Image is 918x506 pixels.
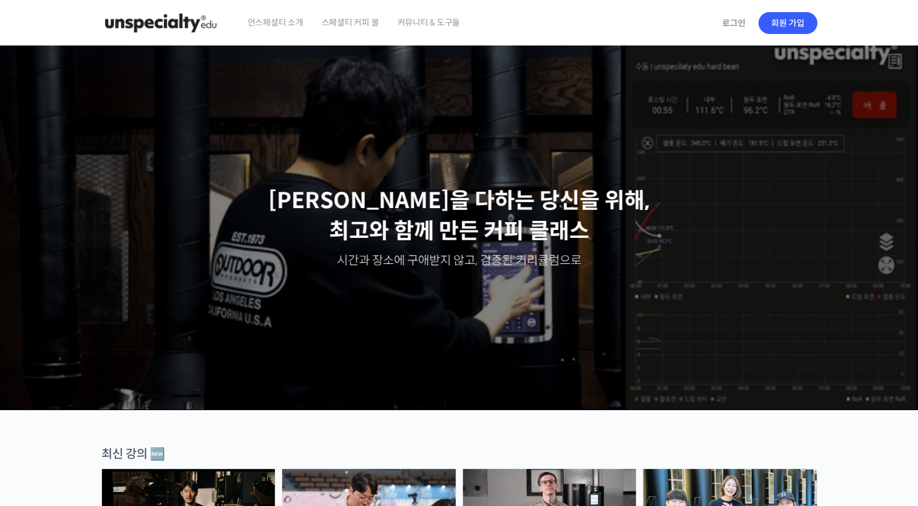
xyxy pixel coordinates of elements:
[758,12,817,34] a: 회원 가입
[187,403,202,413] span: 설정
[12,252,906,269] p: 시간과 장소에 구애받지 않고, 검증된 커리큘럼으로
[80,385,157,415] a: 대화
[101,446,817,462] div: 최신 강의 🆕
[157,385,233,415] a: 설정
[111,403,126,413] span: 대화
[4,385,80,415] a: 홈
[715,9,753,37] a: 로그인
[38,403,46,413] span: 홈
[12,186,906,247] p: [PERSON_NAME]을 다하는 당신을 위해, 최고와 함께 만든 커피 클래스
